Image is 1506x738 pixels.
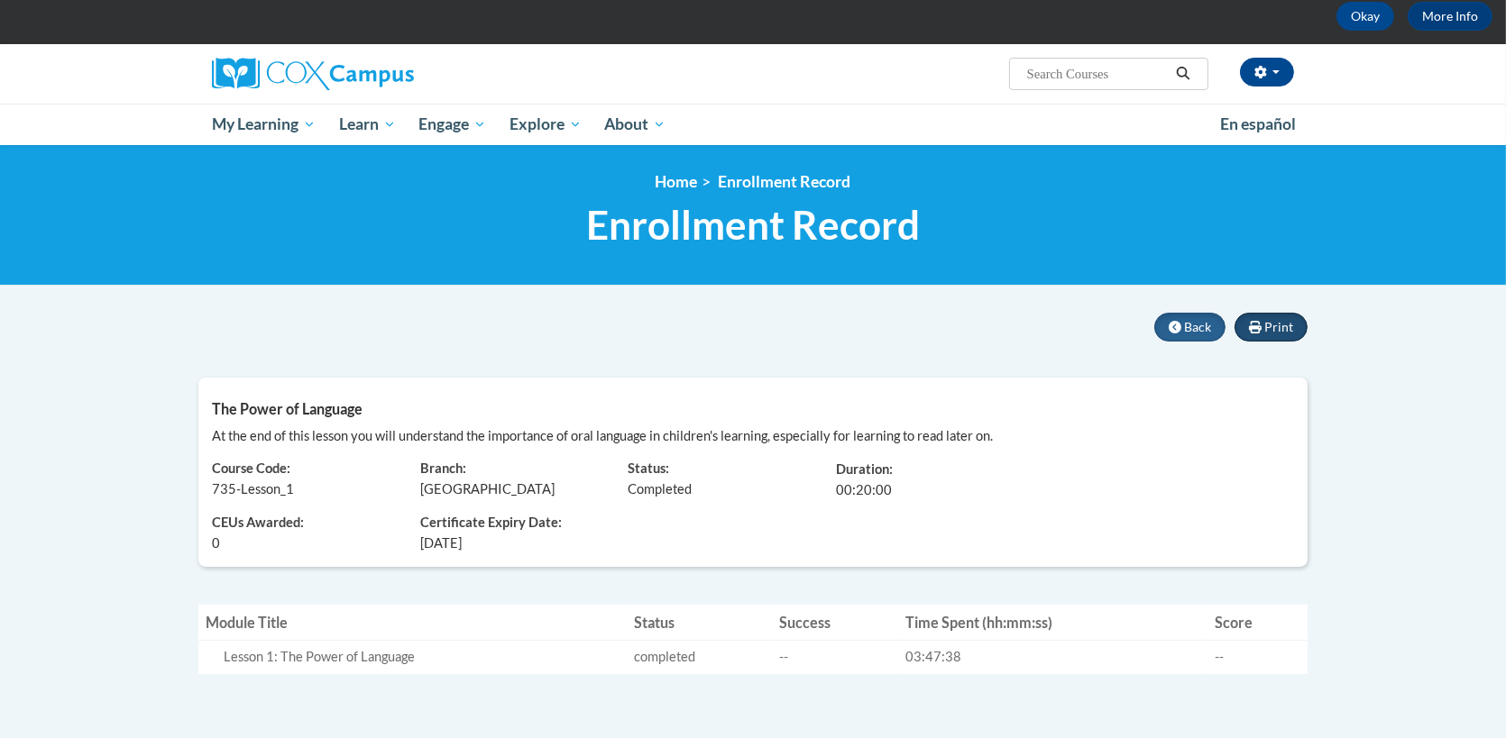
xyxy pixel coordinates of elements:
th: Module Title [198,605,627,641]
a: Cox Campus [212,58,555,90]
span: Enrollment Record [719,172,851,191]
button: Account Settings [1240,58,1294,87]
span: The Power of Language [212,400,363,417]
a: Engage [407,104,498,145]
a: Explore [498,104,593,145]
span: Enrollment Record [586,201,920,249]
span: [GEOGRAPHIC_DATA] [420,481,555,497]
span: 0 [212,533,220,553]
div: Main menu [185,104,1321,145]
a: My Learning [200,104,327,145]
img: Cox Campus [212,58,414,90]
a: Home [656,172,698,191]
span: Completed [628,481,692,497]
span: Learn [339,114,396,135]
span: About [604,114,666,135]
span: 735-Lesson_1 [212,481,294,497]
span: Explore [510,114,582,135]
button: Okay [1336,2,1394,31]
span: 00:20:00 [836,482,892,497]
span: [DATE] [420,533,462,553]
span: Back [1184,319,1211,334]
th: Status [627,605,772,641]
span: At the end of this lesson you will understand the importance of oral language in children's learn... [212,428,993,443]
a: En español [1208,105,1308,143]
span: Engage [418,114,486,135]
a: About [593,104,678,145]
th: Success [772,605,898,641]
input: Search Courses [1025,63,1170,85]
td: -- [772,640,898,673]
span: Print [1264,319,1293,334]
span: Branch: [420,460,466,476]
span: Certificate Expiry Date: [420,514,601,533]
span: Status: [628,460,669,476]
td: 03:47:38 [898,640,1208,673]
span: Duration: [836,461,893,477]
span: En español [1220,114,1296,133]
a: More Info [1408,2,1492,31]
button: Back [1154,313,1226,342]
a: Learn [327,104,408,145]
button: Print [1235,313,1308,342]
th: Time Spent (hh:mm:ss) [898,605,1208,641]
span: My Learning [212,114,316,135]
div: -- [1215,648,1300,667]
span: CEUs Awarded: [212,514,393,533]
span: Course Code: [212,460,290,476]
div: Lesson 1: The Power of Language [224,648,620,667]
td: completed [627,640,772,673]
button: Search [1170,63,1197,85]
th: Score [1208,605,1308,641]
